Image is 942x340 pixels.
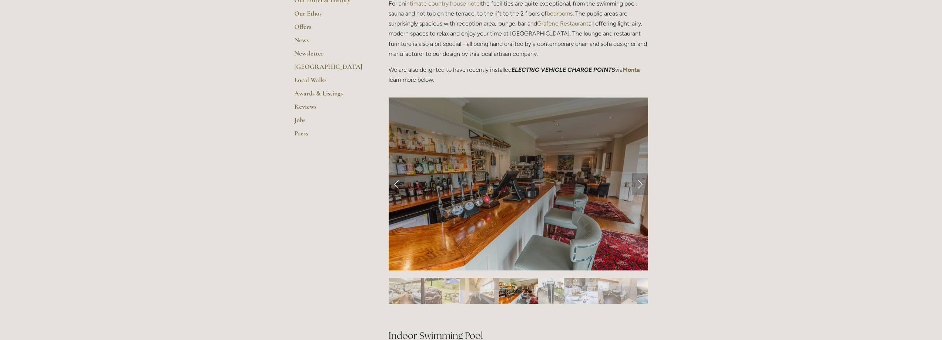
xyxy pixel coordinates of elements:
[547,10,573,17] a: bedrooms
[499,278,538,304] img: Slide 4
[294,49,365,63] a: Newsletter
[294,116,365,129] a: Jobs
[294,63,365,76] a: [GEOGRAPHIC_DATA]
[598,278,637,304] img: Slide 7
[294,129,365,142] a: Press
[537,20,589,27] a: Grafene Restaurant
[623,66,640,73] a: Monta
[294,76,365,89] a: Local Walks
[294,23,365,36] a: Offers
[512,66,615,73] em: ELECTRIC VEHICLE CHARGE POINTS
[389,173,405,195] a: Previous Slide
[421,278,460,304] img: Slide 2
[294,89,365,102] a: Awards & Listings
[538,278,564,304] img: Slide 5
[294,9,365,23] a: Our Ethos
[637,278,671,304] img: Slide 8
[382,278,421,304] img: Slide 1
[460,278,499,304] img: Slide 3
[632,173,648,195] a: Next Slide
[564,278,598,304] img: Slide 6
[294,36,365,49] a: News
[389,65,648,85] p: We are also delighted to have recently installed via - learn more below.
[294,102,365,116] a: Reviews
